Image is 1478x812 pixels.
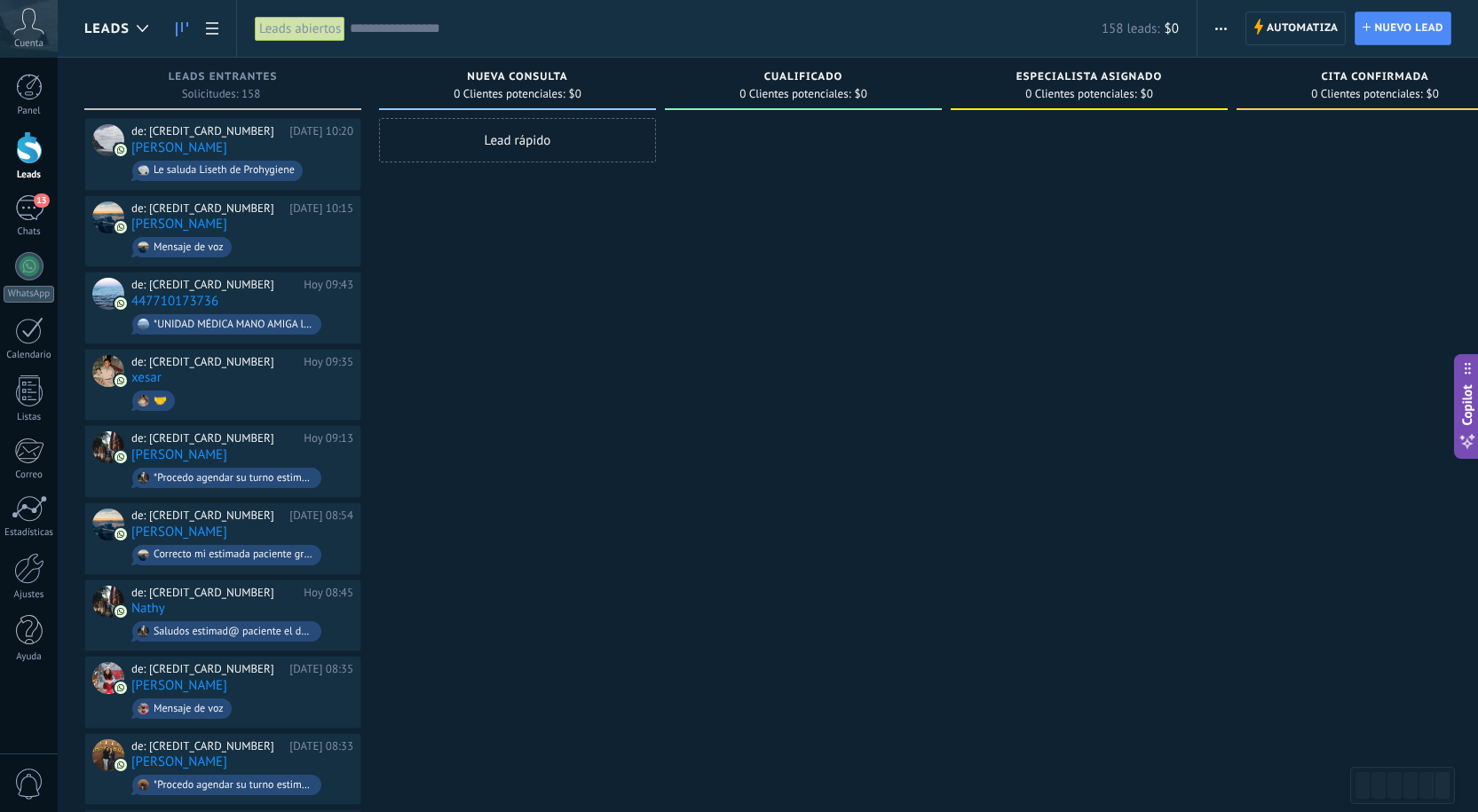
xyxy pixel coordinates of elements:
[131,294,218,309] a: 447710173736
[4,106,55,117] div: Panel
[92,508,124,540] div: Santana
[1165,20,1179,37] span: $0
[131,739,283,753] div: de: [CREDIT_CARD_NUMBER]
[131,124,283,138] div: de: [CREDIT_CARD_NUMBER]
[1458,384,1476,425] span: Copilot
[131,370,162,385] a: xesar
[4,286,54,303] div: WhatsApp
[304,355,353,369] div: Hoy 09:35
[4,589,55,601] div: Ajustes
[131,278,297,292] div: de: [CREDIT_CARD_NUMBER]
[154,241,224,254] div: Mensaje de voz
[131,678,227,693] a: [PERSON_NAME]
[4,527,55,539] div: Estadísticas
[4,350,55,361] div: Calendario
[154,472,313,485] div: *Procedo agendar su turno estimad@ paciente .* *FECHA*: [DATE] *HORA*: 3:00pm *ESPECIALIDAD*: Ped...
[14,38,43,50] span: Cuenta
[84,20,130,37] span: Leads
[93,71,352,86] div: Leads Entrantes
[674,71,933,86] div: Cualificado
[131,447,227,462] a: [PERSON_NAME]
[92,586,124,618] div: Nathy
[131,355,297,369] div: de: [CREDIT_CARD_NUMBER]
[115,682,127,694] img: com.amocrm.amocrmwa.svg
[197,12,227,46] a: Lista
[154,548,313,561] div: Correcto mi estimada paciente gracias por confirmar le esperamos 🤗
[154,626,313,638] div: Saludos estimad@ paciente el departamento de gestión de nuestro laboratorio *[PERSON_NAME] de [PE...
[115,528,127,540] img: com.amocrm.amocrmwa.svg
[154,319,313,331] div: *UNIDAD MÉDICA MANO AMIGA le da un cordial saludo.* En este momento no podemos responder. ⏰ _HORA...
[1208,12,1234,45] button: Más
[855,89,867,99] span: $0
[115,759,127,771] img: com.amocrm.amocrmwa.svg
[92,739,124,771] div: Martha Chavez
[115,605,127,618] img: com.amocrm.amocrmwa.svg
[1267,12,1339,44] span: Automatiza
[739,89,850,99] span: 0 Clientes potenciales:
[4,226,55,238] div: Chats
[304,431,353,445] div: Hoy 09:13
[131,217,227,232] a: [PERSON_NAME]
[115,451,127,463] img: com.amocrm.amocrmwa.svg
[131,201,283,216] div: de: [CREDIT_CARD_NUMBER]
[569,89,581,99] span: $0
[1245,12,1347,45] a: Automatiza
[92,201,124,233] div: Vicenta
[4,651,55,663] div: Ayuda
[1102,20,1160,37] span: 158 leads:
[131,140,227,155] a: [PERSON_NAME]
[304,586,353,600] div: Hoy 08:45
[1321,71,1428,83] span: Cita confirmada
[131,586,297,600] div: de: [CREDIT_CARD_NUMBER]
[454,89,565,99] span: 0 Clientes potenciales:
[131,662,283,676] div: de: [CREDIT_CARD_NUMBER]
[1016,71,1162,83] span: Especialista asignado
[1355,12,1451,45] a: Nuevo lead
[115,374,127,387] img: com.amocrm.amocrmwa.svg
[131,754,227,769] a: [PERSON_NAME]
[115,221,127,233] img: com.amocrm.amocrmwa.svg
[1427,89,1439,99] span: $0
[92,124,124,156] div: Liz
[4,169,55,181] div: Leads
[131,524,227,540] a: [PERSON_NAME]
[1311,89,1422,99] span: 0 Clientes potenciales:
[115,144,127,156] img: com.amocrm.amocrmwa.svg
[92,355,124,387] div: xesar
[167,12,197,46] a: Leads
[154,779,313,792] div: *Procedo agendar su turno estimad@ paciente .* *FECHA*: [DATE] *HORA*: 6:00pm *ESPECIALIDAD*: Gin...
[154,164,295,177] div: Le saluda Liseth de Prohygiene
[169,71,278,83] span: Leads Entrantes
[4,412,55,423] div: Listas
[92,662,124,694] div: Nora Loor
[764,71,843,83] span: Cualificado
[1025,89,1136,99] span: 0 Clientes potenciales:
[154,703,224,715] div: Mensaje de voz
[92,278,124,310] div: 447710173736
[304,278,353,292] div: Hoy 09:43
[1374,12,1443,44] span: Nuevo lead
[131,431,297,445] div: de: [CREDIT_CARD_NUMBER]
[289,739,353,753] div: [DATE] 08:33
[182,89,261,99] span: Solicitudes: 158
[131,508,283,523] div: de: [CREDIT_CARD_NUMBER]
[115,297,127,310] img: com.amocrm.amocrmwa.svg
[467,71,567,83] span: Nueva consulta
[92,431,124,463] div: ROSSY&LIAN&EYTHAN
[255,16,345,42] div: Leads abiertos
[289,508,353,523] div: [DATE] 08:54
[960,71,1219,86] div: Especialista asignado
[388,71,647,86] div: Nueva consulta
[379,118,656,162] div: Lead rápido
[289,124,353,138] div: [DATE] 10:20
[131,601,165,616] a: Nathy
[1141,89,1153,99] span: $0
[34,193,49,208] span: 13
[289,662,353,676] div: [DATE] 08:35
[4,469,55,481] div: Correo
[154,395,167,407] div: 🤝
[289,201,353,216] div: [DATE] 10:15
